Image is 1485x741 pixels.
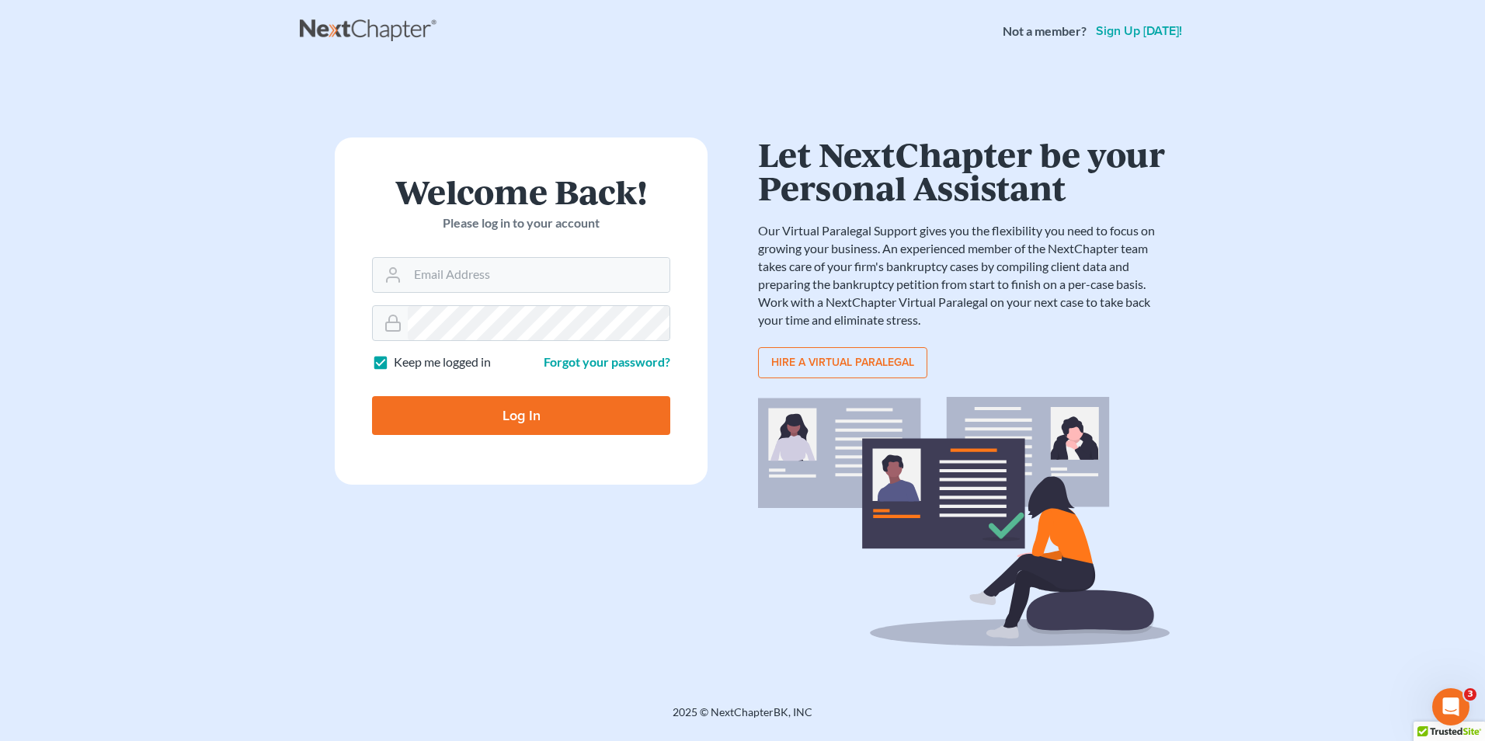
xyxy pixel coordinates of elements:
h1: Welcome Back! [372,175,670,208]
strong: Not a member? [1003,23,1087,40]
div: 2025 © NextChapterBK, INC [300,704,1185,732]
a: Hire a virtual paralegal [758,347,927,378]
p: Our Virtual Paralegal Support gives you the flexibility you need to focus on growing your busines... [758,222,1170,329]
label: Keep me logged in [394,353,491,371]
h1: Let NextChapter be your Personal Assistant [758,137,1170,204]
span: 3 [1464,688,1476,701]
iframe: Intercom live chat [1432,688,1469,725]
img: virtual_paralegal_bg-b12c8cf30858a2b2c02ea913d52db5c468ecc422855d04272ea22d19010d70dc.svg [758,397,1170,646]
input: Log In [372,396,670,435]
input: Email Address [408,258,669,292]
a: Sign up [DATE]! [1093,25,1185,37]
p: Please log in to your account [372,214,670,232]
a: Forgot your password? [544,354,670,369]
